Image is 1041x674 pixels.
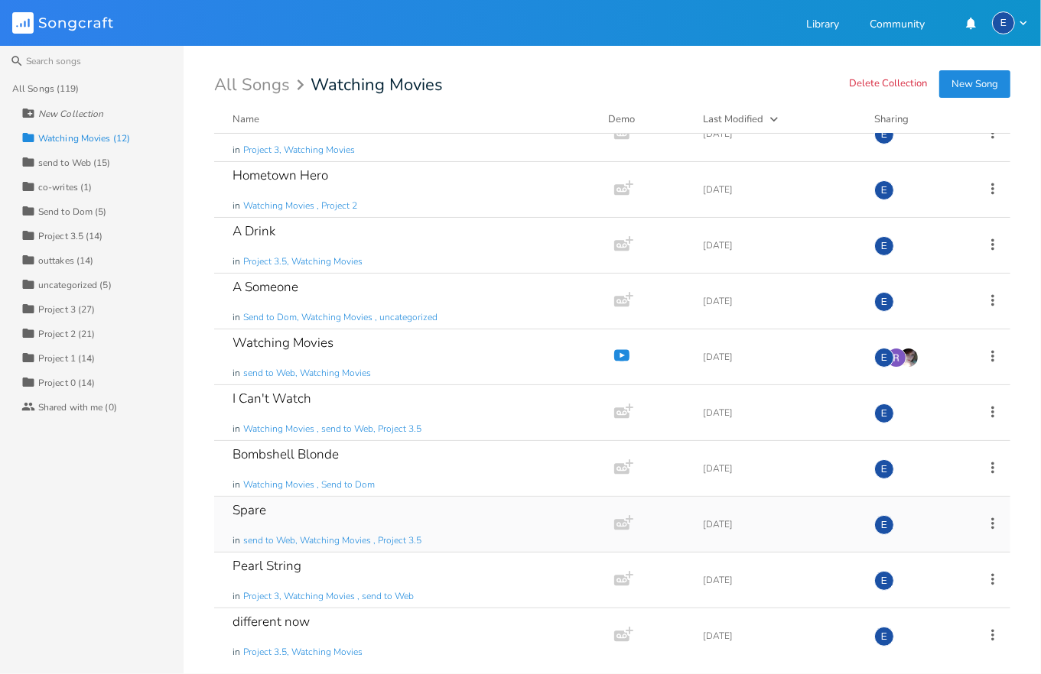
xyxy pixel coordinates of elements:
div: Demo [608,112,685,127]
span: in [233,199,240,212]
a: Community [870,19,925,32]
span: Project 3.5, Watching Movies [243,255,363,268]
a: Library [806,19,839,32]
img: Elle Morgan [899,348,919,368]
div: [DATE] [703,520,856,529]
div: Name [233,112,259,126]
div: Erin Nicole [874,403,894,423]
span: in [233,144,240,157]
span: Project 3, Watching Movies , send to Web [243,590,414,603]
div: Erin Nicole [874,236,894,256]
div: Erin Nicole [874,180,894,200]
span: in [233,423,240,436]
div: Erin Nicole [874,571,894,591]
div: Project 3 (27) [38,305,95,314]
div: Erin Nicole [874,459,894,479]
div: [DATE] [703,352,856,361]
div: All Songs [214,78,309,92]
div: [DATE] [703,631,856,640]
span: in [233,590,240,603]
div: co-writes (1) [38,183,92,192]
button: New Song [939,70,1010,98]
div: Spare [233,504,266,517]
div: Watching Movies (12) [38,134,130,143]
span: Project 3.5, Watching Movies [243,646,363,659]
div: New Collection [38,109,103,118]
div: Sharing [874,112,966,127]
div: Project 2 (21) [38,329,95,339]
div: Project 1 (14) [38,354,95,363]
button: Last Modified [703,112,856,127]
div: Project 3.5 (14) [38,232,103,241]
div: Hometown Hero [233,169,328,182]
span: send to Web, Watching Movies [243,367,371,380]
div: Erin Nicole [874,348,894,368]
div: Project 0 (14) [38,378,95,387]
span: Watching Movies [311,76,443,93]
img: Robert Learst [886,348,906,368]
div: Erin Nicole [874,292,894,312]
button: Delete Collection [849,78,927,91]
span: in [233,646,240,659]
span: in [233,534,240,547]
div: different now [233,615,310,628]
div: uncategorized (5) [38,280,112,290]
div: outtakes (14) [38,256,93,265]
span: in [233,478,240,491]
button: Name [233,112,590,127]
button: E [992,11,1029,34]
div: [DATE] [703,296,856,306]
div: Send to Dom (5) [38,207,107,216]
span: Send to Dom, Watching Movies , uncategorized [243,311,438,324]
div: A Someone [233,280,298,293]
div: Erin Nicole [874,627,894,646]
div: [DATE] [703,575,856,585]
div: send to Web (15) [38,158,111,167]
span: Watching Movies , send to Web, Project 3.5 [243,423,421,436]
div: Erin Nicole [874,125,894,144]
div: [DATE] [703,241,856,250]
div: Erin Nicole [992,11,1015,34]
span: Project 3, Watching Movies [243,144,355,157]
div: Shared with me (0) [38,403,117,412]
span: in [233,367,240,380]
div: Pearl String [233,559,301,572]
div: [DATE] [703,408,856,417]
div: Watching Movies [233,336,333,349]
div: I Can't Watch [233,392,311,405]
div: Bombshell Blonde [233,448,339,461]
span: Watching Movies , Project 2 [243,199,357,212]
div: A Drink [233,225,275,238]
span: in [233,311,240,324]
span: in [233,255,240,268]
span: send to Web, Watching Movies , Project 3.5 [243,534,421,547]
div: Erin Nicole [874,515,894,535]
div: [DATE] [703,185,856,194]
span: Watching Movies , Send to Dom [243,478,375,491]
div: Last Modified [703,112,763,126]
div: [DATE] [703,129,856,138]
div: All Songs (119) [12,84,80,93]
div: [DATE] [703,464,856,473]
